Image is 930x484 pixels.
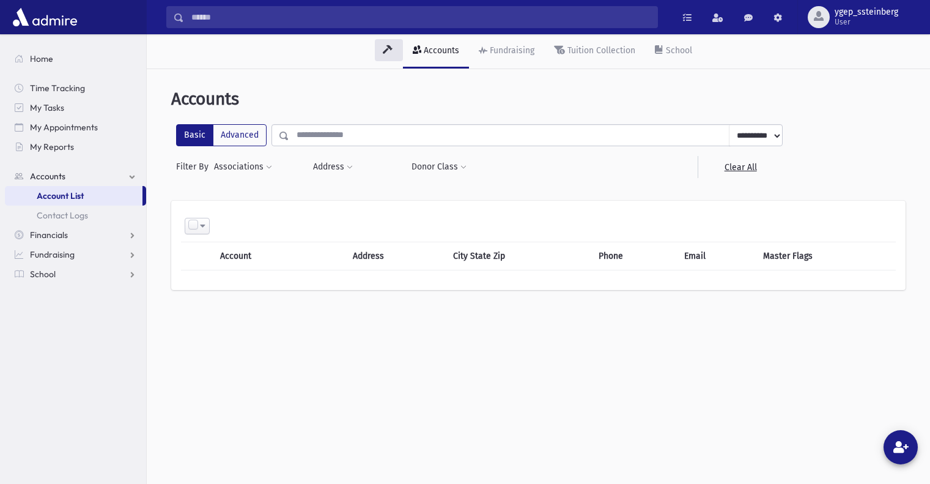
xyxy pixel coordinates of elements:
span: My Appointments [30,122,98,133]
a: Account List [5,186,142,206]
th: Master Flags [756,242,896,270]
input: Search [184,6,657,28]
a: Home [5,49,146,69]
a: Clear All [698,156,783,178]
a: Time Tracking [5,78,146,98]
div: FilterModes [176,124,267,146]
span: Contact Logs [37,210,88,221]
span: School [30,269,56,280]
span: My Reports [30,141,74,152]
a: Tuition Collection [544,34,645,69]
span: My Tasks [30,102,64,113]
span: Accounts [30,171,65,182]
span: Fundraising [30,249,75,260]
a: Accounts [403,34,469,69]
span: ygep_ssteinberg [835,7,898,17]
label: Advanced [213,124,267,146]
th: City State Zip [446,242,591,270]
span: Filter By [176,160,213,173]
span: Home [30,53,53,64]
label: Basic [176,124,213,146]
div: Fundraising [487,45,534,56]
a: School [5,264,146,284]
a: My Reports [5,137,146,157]
th: Address [345,242,446,270]
a: Accounts [5,166,146,186]
span: Account List [37,190,84,201]
span: User [835,17,898,27]
a: Financials [5,225,146,245]
a: Contact Logs [5,206,146,225]
a: My Tasks [5,98,146,117]
button: Address [312,156,353,178]
div: Accounts [421,45,459,56]
div: School [663,45,692,56]
a: My Appointments [5,117,146,137]
button: Associations [213,156,273,178]
span: Financials [30,229,68,240]
img: AdmirePro [10,5,80,29]
th: Phone [591,242,677,270]
a: Fundraising [5,245,146,264]
span: Time Tracking [30,83,85,94]
th: Email [677,242,756,270]
a: School [645,34,702,69]
button: Donor Class [411,156,467,178]
a: Fundraising [469,34,544,69]
span: Accounts [171,89,239,109]
th: Account [213,242,313,270]
div: Tuition Collection [565,45,635,56]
